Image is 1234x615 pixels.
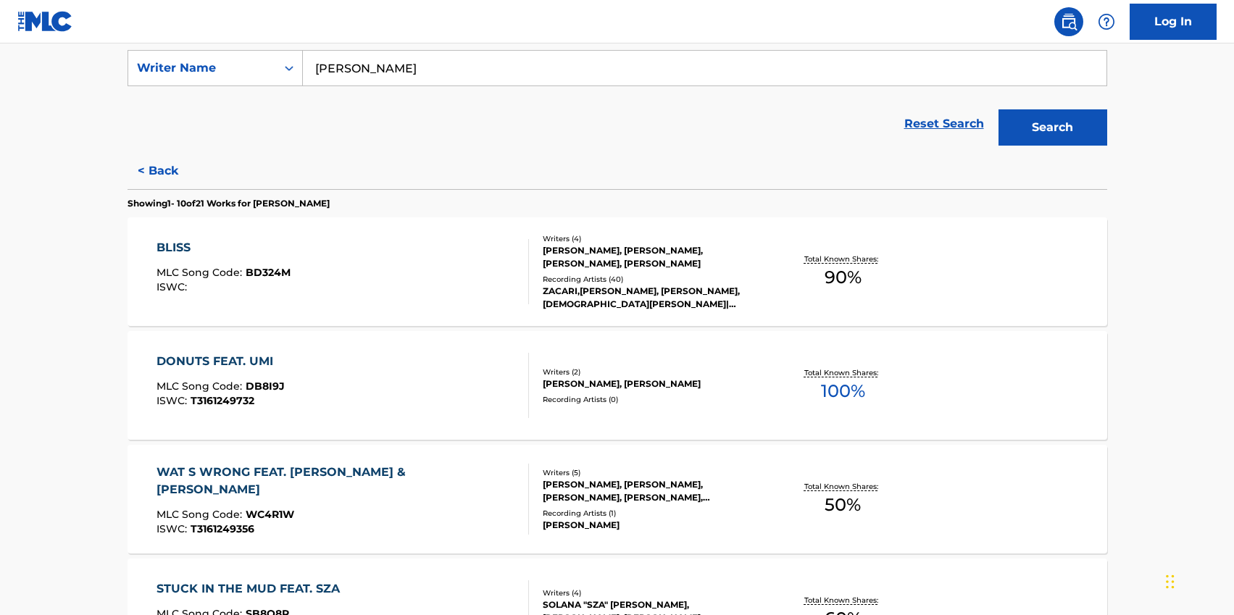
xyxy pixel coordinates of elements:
p: Showing 1 - 10 of 21 Works for [PERSON_NAME] [128,197,330,210]
div: Writers ( 4 ) [543,233,762,244]
button: Search [999,109,1107,146]
div: Recording Artists ( 1 ) [543,508,762,519]
div: [PERSON_NAME], [PERSON_NAME], [PERSON_NAME], [PERSON_NAME] [543,244,762,270]
div: Help [1092,7,1121,36]
div: BLISS [157,239,291,256]
iframe: Chat Widget [1162,545,1234,615]
span: MLC Song Code : [157,508,246,521]
p: Total Known Shares: [804,481,882,492]
span: T3161249356 [191,522,254,535]
a: BLISSMLC Song Code:BD324MISWC:Writers (4)[PERSON_NAME], [PERSON_NAME], [PERSON_NAME], [PERSON_NAM... [128,217,1107,326]
div: WAT S WRONG FEAT. [PERSON_NAME] & [PERSON_NAME] [157,464,517,498]
a: Public Search [1054,7,1083,36]
span: 90 % [825,264,862,290]
span: MLC Song Code : [157,266,246,279]
span: ISWC : [157,522,191,535]
span: WC4R1W [246,508,294,521]
p: Total Known Shares: [804,595,882,606]
div: DONUTS FEAT. UMI [157,353,285,370]
div: Writers ( 4 ) [543,587,762,598]
img: search [1060,13,1077,30]
img: MLC Logo [17,11,73,32]
a: WAT S WRONG FEAT. [PERSON_NAME] & [PERSON_NAME]MLC Song Code:WC4R1WISWC:T3161249356Writers (5)[PE... [128,445,1107,553]
button: < Back [128,153,214,189]
div: ZACARI,[PERSON_NAME], [PERSON_NAME],[DEMOGRAPHIC_DATA][PERSON_NAME]|[PERSON_NAME], [PERSON_NAME],... [543,285,762,311]
span: BD324M [246,266,291,279]
div: Drag [1166,560,1175,603]
div: [PERSON_NAME], [PERSON_NAME], [PERSON_NAME], [PERSON_NAME], [PERSON_NAME] [PERSON_NAME] [543,478,762,504]
div: Recording Artists ( 0 ) [543,394,762,405]
div: Writer Name [137,59,267,77]
form: Search Form [128,50,1107,153]
img: help [1098,13,1115,30]
div: Writers ( 2 ) [543,367,762,377]
p: Total Known Shares: [804,367,882,378]
div: [PERSON_NAME], [PERSON_NAME] [543,377,762,390]
span: T3161249732 [191,394,254,407]
span: ISWC : [157,394,191,407]
div: [PERSON_NAME] [543,519,762,532]
a: Reset Search [897,108,991,140]
div: Writers ( 5 ) [543,467,762,478]
p: Total Known Shares: [804,254,882,264]
span: ISWC : [157,280,191,293]
span: MLC Song Code : [157,380,246,393]
a: DONUTS FEAT. UMIMLC Song Code:DB8I9JISWC:T3161249732Writers (2)[PERSON_NAME], [PERSON_NAME]Record... [128,331,1107,440]
div: Recording Artists ( 40 ) [543,274,762,285]
span: DB8I9J [246,380,285,393]
div: STUCK IN THE MUD FEAT. SZA [157,580,347,598]
span: 100 % [821,378,865,404]
a: Log In [1130,4,1217,40]
span: 50 % [825,492,861,518]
